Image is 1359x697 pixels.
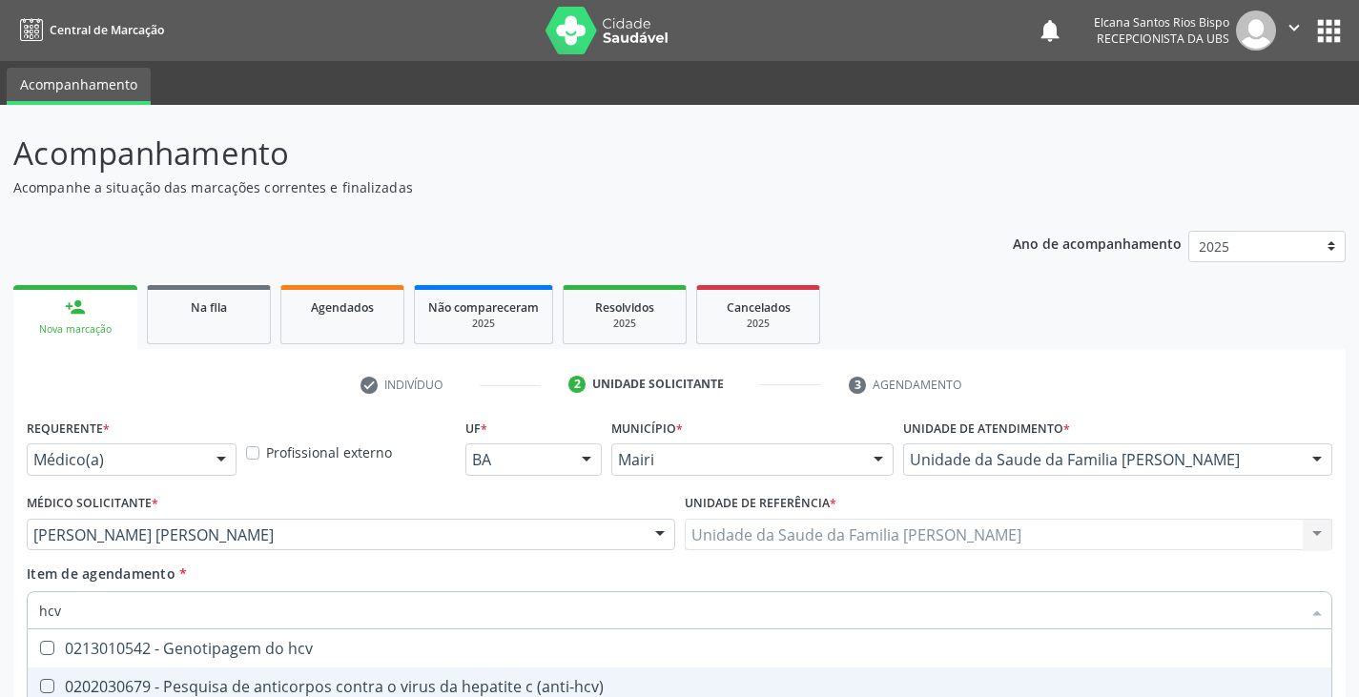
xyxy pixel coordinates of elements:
input: Buscar por procedimentos [39,591,1301,629]
div: 0213010542 - Genotipagem do hcv [39,641,1320,656]
span: Resolvidos [595,299,654,316]
label: Requerente [27,414,110,443]
span: Mairi [618,450,855,469]
label: UF [465,414,487,443]
div: 2025 [710,317,806,331]
label: Médico Solicitante [27,489,158,519]
div: 2025 [428,317,539,331]
img: img [1236,10,1276,51]
div: Nova marcação [27,322,124,337]
span: BA [472,450,563,469]
span: Agendados [311,299,374,316]
span: Recepcionista da UBS [1097,31,1229,47]
label: Unidade de atendimento [903,414,1070,443]
div: Elcana Santos Rios Bispo [1094,14,1229,31]
label: Profissional externo [266,442,392,462]
label: Município [611,414,683,443]
button: notifications [1037,17,1063,44]
div: 2025 [577,317,672,331]
div: 0202030679 - Pesquisa de anticorpos contra o virus da hepatite c (anti-hcv) [39,679,1320,694]
span: Na fila [191,299,227,316]
span: Central de Marcação [50,22,164,38]
span: Cancelados [727,299,791,316]
button:  [1276,10,1312,51]
p: Acompanhe a situação das marcações correntes e finalizadas [13,177,946,197]
span: Item de agendamento [27,564,175,583]
div: 2 [568,376,586,393]
a: Central de Marcação [13,14,164,46]
span: Não compareceram [428,299,539,316]
label: Unidade de referência [685,489,836,519]
p: Ano de acompanhamento [1013,231,1182,255]
span: [PERSON_NAME] [PERSON_NAME] [33,525,636,544]
p: Acompanhamento [13,130,946,177]
div: person_add [65,297,86,318]
a: Acompanhamento [7,68,151,105]
button: apps [1312,14,1346,48]
i:  [1284,17,1305,38]
span: Unidade da Saude da Familia [PERSON_NAME] [910,450,1293,469]
span: Médico(a) [33,450,197,469]
div: Unidade solicitante [592,376,724,393]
